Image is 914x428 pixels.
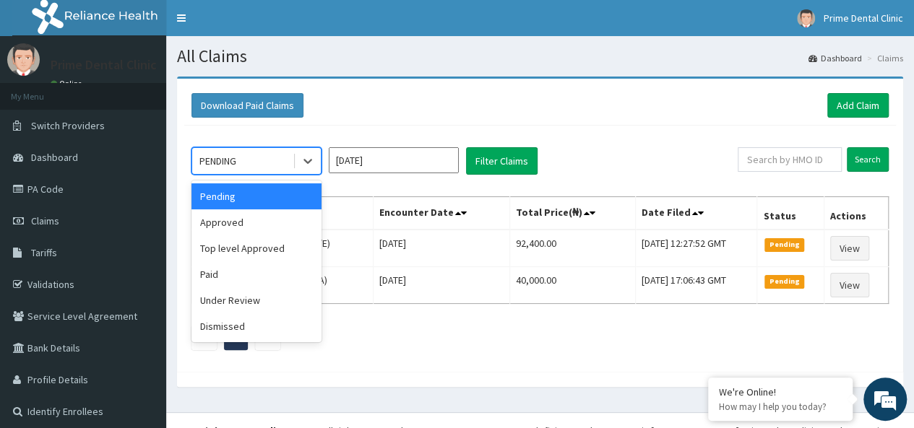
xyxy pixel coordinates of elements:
[191,93,303,118] button: Download Paid Claims
[824,12,903,25] span: Prime Dental Clinic
[827,93,889,118] a: Add Claim
[177,47,903,66] h1: All Claims
[27,72,59,108] img: d_794563401_company_1708531726252_794563401
[509,230,636,267] td: 92,400.00
[636,197,757,230] th: Date Filed
[191,287,322,313] div: Under Review
[7,43,40,76] img: User Image
[237,7,272,42] div: Minimize live chat window
[764,275,804,288] span: Pending
[31,151,78,164] span: Dashboard
[764,238,804,251] span: Pending
[31,119,105,132] span: Switch Providers
[84,124,199,270] span: We're online!
[509,267,636,304] td: 40,000.00
[738,147,842,172] input: Search by HMO ID
[191,209,322,235] div: Approved
[847,147,889,172] input: Search
[863,52,903,64] li: Claims
[466,147,538,175] button: Filter Claims
[191,313,322,339] div: Dismissed
[719,401,842,413] p: How may I help you today?
[374,267,509,304] td: [DATE]
[509,197,636,230] th: Total Price(₦)
[824,197,888,230] th: Actions
[830,236,869,261] a: View
[757,197,824,230] th: Status
[830,273,869,297] a: View
[374,230,509,267] td: [DATE]
[51,79,85,89] a: Online
[719,385,842,398] div: We're Online!
[374,197,509,230] th: Encounter Date
[797,9,815,27] img: User Image
[31,214,59,227] span: Claims
[809,52,862,64] a: Dashboard
[75,81,243,100] div: Chat with us now
[51,58,157,71] p: Prime Dental Clinic
[636,230,757,267] td: [DATE] 12:27:52 GMT
[199,154,236,168] div: PENDING
[191,261,322,287] div: Paid
[329,147,459,173] input: Select Month and Year
[7,279,275,330] textarea: Type your message and hit 'Enter'
[191,183,322,209] div: Pending
[31,246,57,259] span: Tariffs
[191,235,322,261] div: Top level Approved
[636,267,757,304] td: [DATE] 17:06:43 GMT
